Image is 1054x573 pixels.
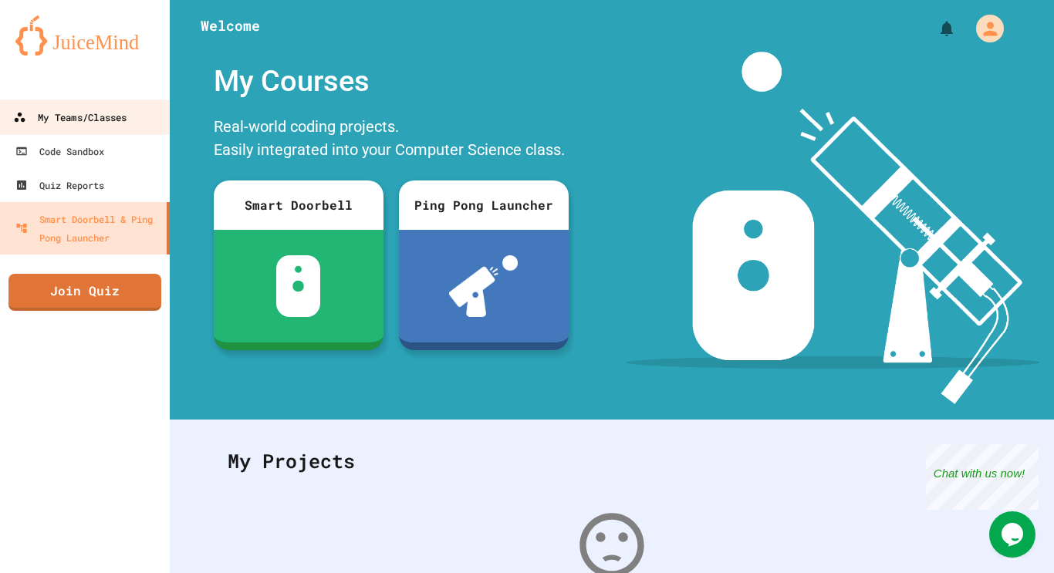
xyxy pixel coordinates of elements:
[206,52,576,111] div: My Courses
[8,274,161,311] a: Join Quiz
[13,108,127,127] div: My Teams/Classes
[212,431,1012,491] div: My Projects
[206,111,576,169] div: Real-world coding projects. Easily integrated into your Computer Science class.
[15,15,154,56] img: logo-orange.svg
[15,176,104,194] div: Quiz Reports
[626,52,1039,404] img: banner-image-my-projects.png
[926,444,1039,510] iframe: chat widget
[909,15,960,42] div: My Notifications
[399,180,569,230] div: Ping Pong Launcher
[214,180,383,230] div: Smart Doorbell
[15,142,104,160] div: Code Sandbox
[960,11,1008,46] div: My Account
[989,511,1039,558] iframe: chat widget
[15,210,160,247] div: Smart Doorbell & Ping Pong Launcher
[449,255,518,317] img: ppl-with-ball.png
[276,255,320,317] img: sdb-white.svg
